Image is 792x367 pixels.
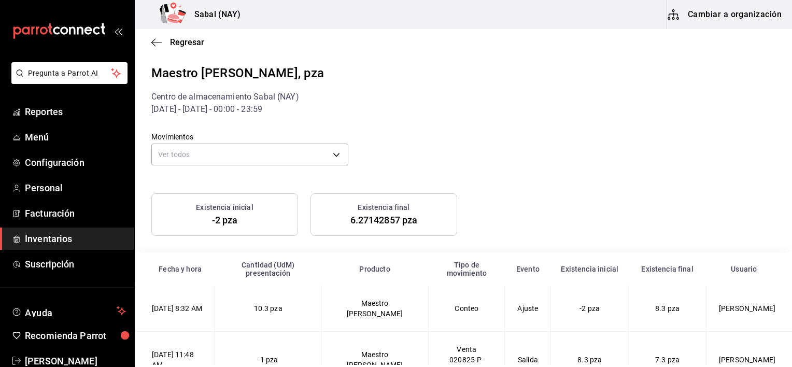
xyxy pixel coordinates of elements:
[25,105,126,119] span: Reportes
[25,206,126,220] span: Facturación
[151,103,775,116] div: [DATE] - [DATE] - 00:00 - 23:59
[151,144,348,165] div: Ver todos
[151,64,775,82] div: Maestro [PERSON_NAME], pza
[221,261,315,277] div: Cantidad (UdM) presentación
[577,356,602,364] span: 8.3 pza
[25,130,126,144] span: Menú
[254,304,282,313] span: 10.3 pza
[152,265,209,273] div: Fecha y hora
[212,215,238,225] span: -2 pza
[28,68,111,79] span: Pregunta a Parrot AI
[11,62,128,84] button: Pregunta a Parrot AI
[25,181,126,195] span: Personal
[135,286,215,332] td: [DATE] 8:32 AM
[170,37,204,47] span: Regresar
[151,91,775,103] div: Centro de almacenamiento Sabal (NAY)
[713,265,776,273] div: Usuario
[557,265,623,273] div: Existencia inicial
[321,286,428,332] td: Maestro [PERSON_NAME]
[7,75,128,86] a: Pregunta a Parrot AI
[358,202,409,213] h3: Existencia final
[186,8,241,21] h3: Sabal (NAY)
[25,329,126,343] span: Recomienda Parrot
[655,356,680,364] span: 7.3 pza
[435,261,499,277] div: Tipo de movimiento
[151,133,348,140] label: Movimientos
[441,303,492,314] div: Conteo
[25,232,126,246] span: Inventarios
[579,304,600,313] span: -2 pza
[25,257,126,271] span: Suscripción
[25,305,112,317] span: Ayuda
[25,156,126,170] span: Configuración
[511,265,545,273] div: Evento
[196,202,253,213] h3: Existencia inicial
[151,37,204,47] button: Regresar
[635,265,700,273] div: Existencia final
[350,215,418,225] span: 6.27142857 pza
[114,27,122,35] button: open_drawer_menu
[505,286,551,332] td: Ajuste
[655,304,680,313] span: 8.3 pza
[258,356,278,364] span: -1 pza
[441,344,492,355] div: Venta
[327,265,422,273] div: Producto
